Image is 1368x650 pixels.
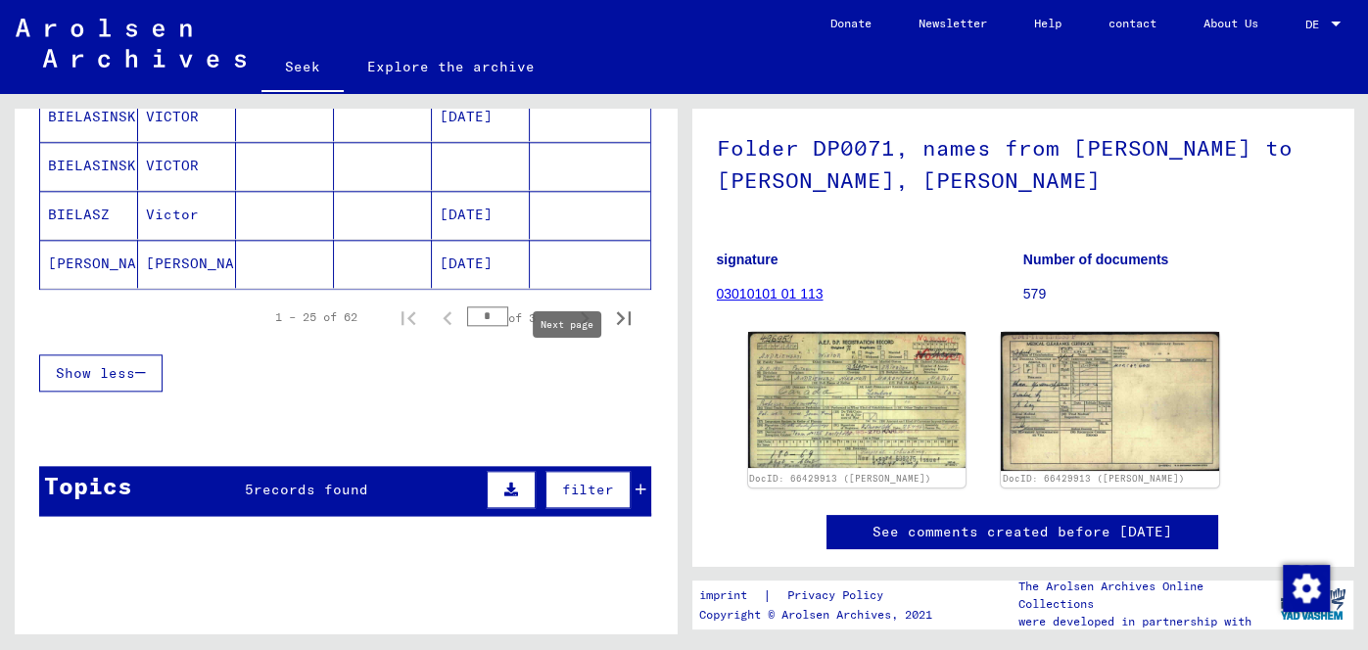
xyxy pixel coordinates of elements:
font: Explore the archive [367,58,535,75]
font: Show less [56,364,135,382]
font: Seek [285,58,320,75]
button: Next page [565,298,604,337]
font: records found [254,481,368,498]
font: BIELASINSKI [48,157,145,174]
img: 002.jpg [1001,332,1219,471]
font: contact [1109,16,1156,30]
font: filter [562,481,614,498]
img: Change consent [1283,565,1330,612]
font: imprint [699,587,747,602]
font: About Us [1203,16,1258,30]
font: 1 – 25 of 62 [275,309,357,324]
font: [DATE] [440,108,493,125]
font: of 3 [508,309,536,324]
font: Privacy Policy [787,587,883,602]
font: signature [717,252,778,267]
font: [DATE] [440,255,493,272]
font: [DATE] [440,206,493,223]
font: were developed in partnership with [1018,614,1251,628]
a: Seek [261,43,344,94]
font: DE [1305,17,1319,31]
a: 03010101 01 113 [717,286,824,302]
img: yv_logo.png [1276,580,1349,628]
font: VICTOR [146,157,199,174]
font: BIELASINSKI [48,108,145,125]
font: VICTOR [146,108,199,125]
a: imprint [699,585,763,606]
font: Topics [44,471,132,500]
img: Arolsen_neg.svg [16,19,246,68]
font: [PERSON_NAME] [146,255,260,272]
font: Newsletter [919,16,987,30]
font: Copyright © Arolsen Archives, 2021 [699,607,932,622]
button: Last page [604,298,643,337]
font: [PERSON_NAME] [48,255,163,272]
font: | [763,586,772,604]
font: Folder DP0071, names from [PERSON_NAME] to [PERSON_NAME], [PERSON_NAME] [717,134,1293,194]
font: Victor [146,206,199,223]
font: BIELASZ [48,206,110,223]
div: Change consent [1282,564,1329,611]
font: 5 [245,481,254,498]
font: 579 [1023,286,1046,302]
button: filter [545,471,631,508]
button: Show less [39,354,163,392]
button: Previous page [428,298,467,337]
a: See comments created before [DATE] [873,522,1172,542]
a: Explore the archive [344,43,558,90]
font: Help [1034,16,1061,30]
button: First page [389,298,428,337]
a: Privacy Policy [772,585,907,606]
img: 001.jpg [748,332,967,468]
a: DocID: 66429913 ([PERSON_NAME]) [749,473,931,484]
a: DocID: 66429913 ([PERSON_NAME]) [1003,473,1185,484]
font: Donate [830,16,872,30]
font: Number of documents [1023,252,1169,267]
font: See comments created before [DATE] [873,523,1172,540]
